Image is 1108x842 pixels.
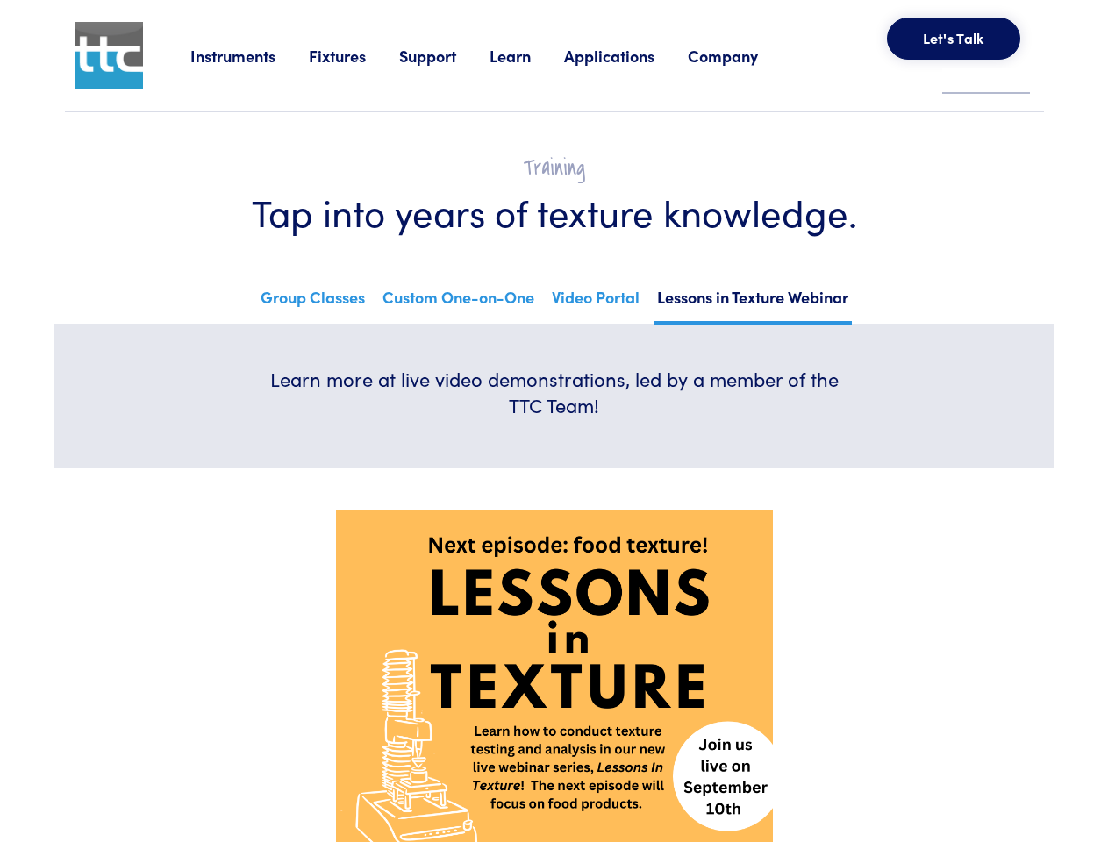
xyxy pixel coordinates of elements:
a: Support [399,45,490,67]
button: Let's Talk [887,18,1020,60]
a: Fixtures [309,45,399,67]
h6: Learn more at live video demonstrations, led by a member of the TTC Team! [260,366,849,420]
a: Custom One-on-One [379,282,538,321]
h1: Tap into years of texture knowledge. [107,189,1002,235]
a: Company [688,45,791,67]
a: Applications [564,45,688,67]
a: Group Classes [257,282,368,321]
a: Video Portal [548,282,643,321]
a: Learn [490,45,564,67]
img: ttc_logo_1x1_v1.0.png [75,22,143,89]
a: Lessons in Texture Webinar [654,282,852,325]
h2: Training [107,154,1002,182]
a: Instruments [190,45,309,67]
